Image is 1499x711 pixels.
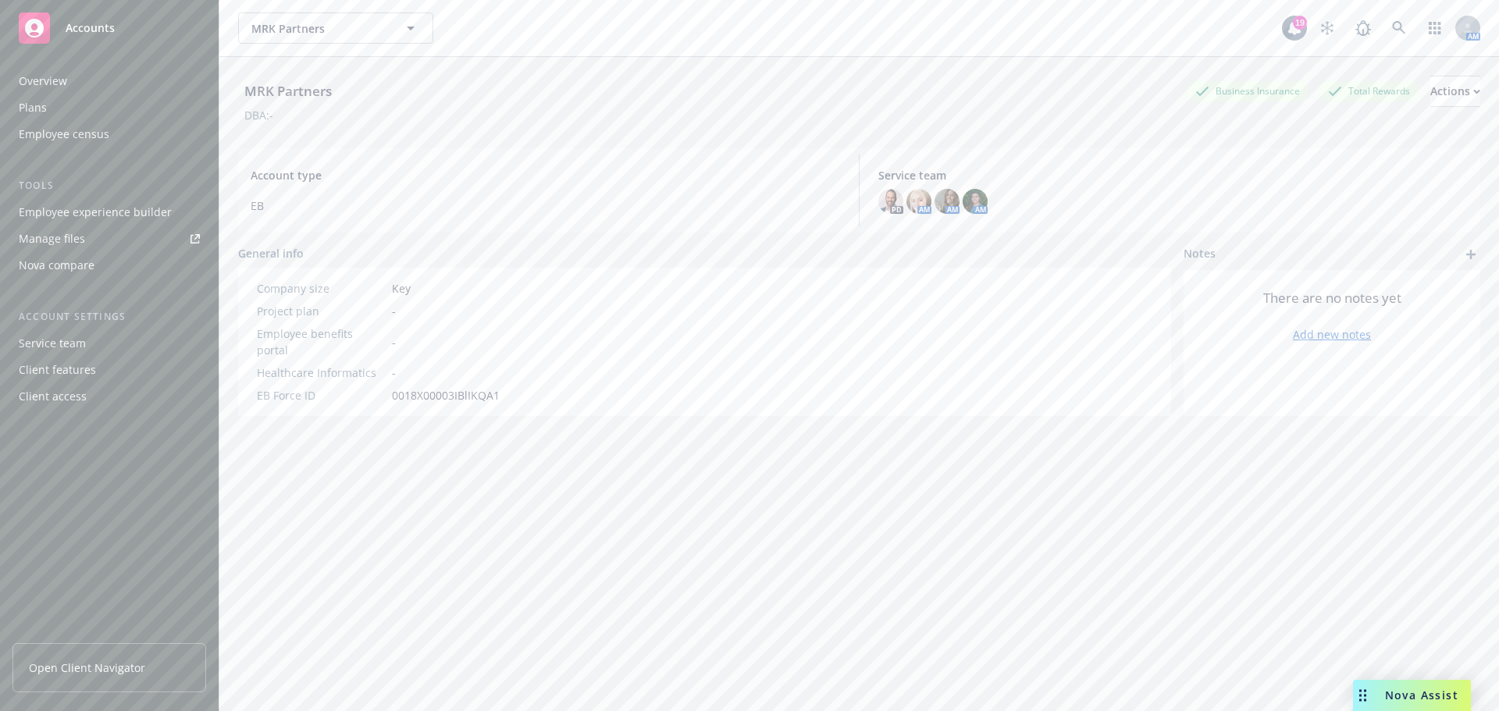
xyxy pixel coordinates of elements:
div: Plans [19,95,47,120]
div: Company size [257,280,386,297]
div: DBA: - [244,107,273,123]
button: Actions [1430,76,1480,107]
a: Stop snowing [1312,12,1343,44]
a: Search [1383,12,1415,44]
div: EB Force ID [257,387,386,403]
button: Nova Assist [1353,680,1471,711]
div: Employee experience builder [19,200,172,225]
span: Notes [1184,245,1216,264]
span: - [392,364,396,381]
a: Manage files [12,226,206,251]
div: Nova compare [19,253,94,278]
span: Accounts [66,22,115,34]
div: Tools [12,178,206,194]
span: There are no notes yet [1263,289,1401,308]
div: 19 [1293,16,1307,30]
div: Drag to move [1353,680,1373,711]
span: General info [238,245,304,261]
span: Service team [878,167,1468,183]
span: EB [251,197,840,214]
button: MRK Partners [238,12,433,44]
a: Employee census [12,122,206,147]
a: Overview [12,69,206,94]
div: Manage files [19,226,85,251]
div: Account settings [12,309,206,325]
a: Employee experience builder [12,200,206,225]
img: photo [906,189,931,214]
div: Employee benefits portal [257,325,386,358]
span: MRK Partners [251,20,386,37]
div: Total Rewards [1320,81,1418,101]
span: Open Client Navigator [29,659,145,676]
a: Plans [12,95,206,120]
span: - [392,334,396,350]
a: add [1462,245,1480,264]
div: Actions [1430,76,1480,106]
div: Healthcare Informatics [257,364,386,381]
a: Report a Bug [1348,12,1379,44]
a: Client access [12,384,206,409]
span: Key [392,280,411,297]
div: Project plan [257,303,386,319]
div: Business Insurance [1187,81,1308,101]
span: 0018X00003IBlIKQA1 [392,387,500,403]
img: photo [963,189,988,214]
div: Overview [19,69,67,94]
img: photo [935,189,960,214]
a: Nova compare [12,253,206,278]
div: Client access [19,384,87,409]
a: Accounts [12,6,206,50]
div: Client features [19,357,96,382]
div: MRK Partners [238,81,338,101]
span: Account type [251,167,840,183]
a: Switch app [1419,12,1451,44]
a: Service team [12,331,206,356]
div: Employee census [19,122,109,147]
a: Add new notes [1293,326,1371,343]
span: - [392,303,396,319]
a: Client features [12,357,206,382]
div: Service team [19,331,86,356]
img: photo [878,189,903,214]
span: Nova Assist [1385,689,1458,702]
